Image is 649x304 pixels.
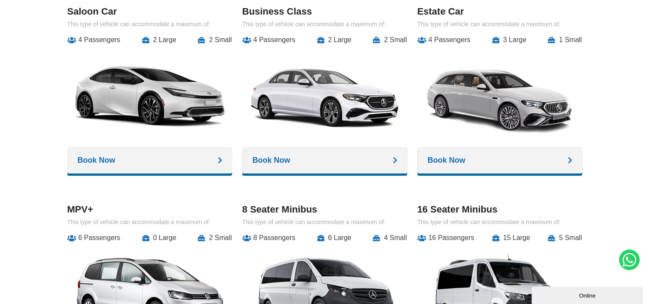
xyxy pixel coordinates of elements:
li: 2 Small [373,36,407,44]
img: A1 Taxis Business Class Cars [250,50,400,140]
li: 1 Small [548,36,582,44]
li: 3 Large [492,36,526,44]
li: 15 Large [492,234,530,242]
li: 2 Small [198,36,232,44]
a: Book Now [242,147,407,173]
img: A1 Taxis Estate Car [425,50,575,140]
h3: Estate Car [417,6,582,17]
p: This type of vehicle can accommodate a maximum of: [67,219,232,225]
p: This type of vehicle can accommodate a maximum of: [67,21,232,27]
img: A1 Taxis Saloon Car [75,50,225,140]
li: 2 Large [317,36,351,44]
h3: 16 Seater Minibus [417,204,582,215]
a: Book Now [67,147,232,173]
li: 4 Small [373,234,407,242]
p: This type of vehicle can accommodate a maximum of: [242,21,407,27]
p: This type of vehicle can accommodate a maximum of: [242,219,407,225]
li: 4 Passengers [417,36,471,44]
li: 6 Passengers [67,234,121,242]
li: 8 Passengers [242,234,296,242]
li: 2 Small [198,234,232,242]
li: 2 Large [142,36,176,44]
li: 6 Large [317,234,351,242]
iframe: chat widget [531,285,645,304]
p: This type of vehicle can accommodate a maximum of: [417,219,582,225]
li: 5 Small [548,234,582,242]
h3: MPV+ [67,204,232,215]
h3: Saloon Car [67,6,232,17]
h3: 8 Seater Minibus [242,204,407,215]
a: Book Now [417,147,582,173]
li: 16 Passengers [417,234,474,242]
h3: Business Class [242,6,407,17]
li: 0 Large [142,234,176,242]
p: This type of vehicle can accommodate a maximum of: [417,21,582,27]
li: 4 Passengers [242,36,296,44]
li: 4 Passengers [67,36,121,44]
